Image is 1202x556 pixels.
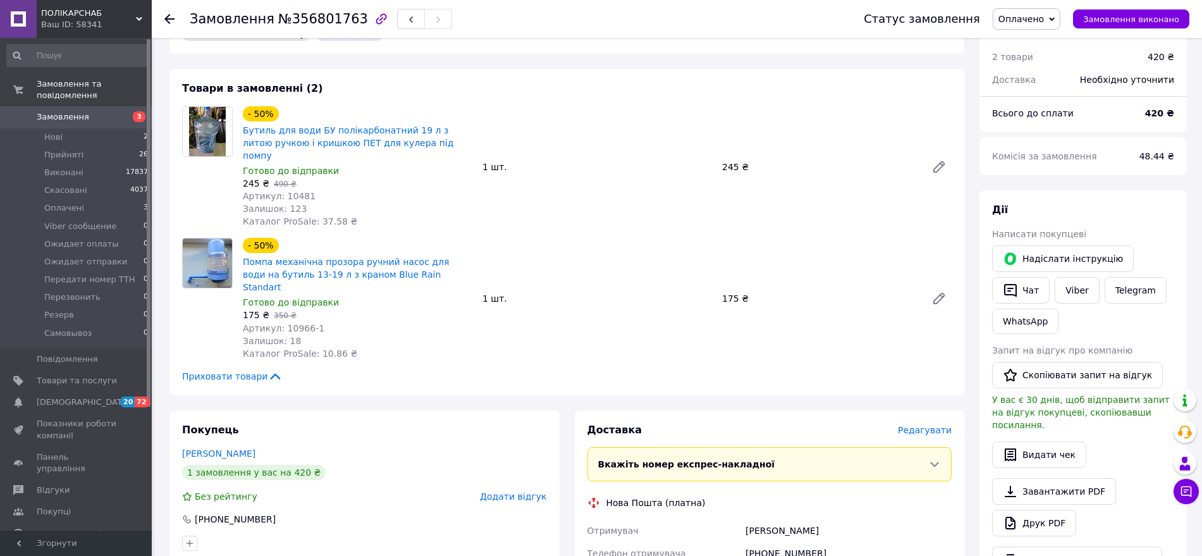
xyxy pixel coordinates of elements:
span: 0 [144,328,148,339]
a: WhatsApp [992,309,1058,334]
span: Покупець [182,424,239,436]
div: 1 шт. [477,290,717,307]
span: Готово до відправки [243,166,339,176]
span: Покупці [37,506,71,517]
button: Чат [992,277,1050,304]
span: Замовлення та повідомлення [37,78,152,101]
img: Помпа механічна прозора ручний насос для води на бутиль 13-19 л з краном Blue Rain Standart [183,238,232,288]
span: 0 [144,238,148,250]
span: Додати відгук [480,491,546,502]
span: 20 [120,397,135,407]
span: Написати покупцеві [992,229,1086,239]
span: Залишок: 123 [243,204,307,214]
div: Необхідно уточнити [1072,66,1182,94]
span: Товари в замовленні (2) [182,82,323,94]
div: Статус замовлення [864,13,980,25]
div: 245 ₴ [717,158,921,176]
span: Нові [44,132,63,143]
span: Резерв [44,309,74,321]
span: Виконані [44,167,83,178]
img: Бутиль для води БУ полікарбонатний 19 л з литою ручкою і кришкою ПЕТ для кулера під помпу [189,107,226,156]
a: [PERSON_NAME] [182,448,255,459]
span: Комісія за замовлення [992,151,1097,161]
span: 245 ₴ [243,178,269,188]
span: Артикул: 10481 [243,191,316,201]
div: 1 замовлення у вас на 420 ₴ [182,465,326,480]
span: Замовлення [37,111,89,123]
button: Чат з покупцем [1174,479,1199,504]
span: 2 товари [992,52,1033,62]
span: Оплачено [998,14,1044,24]
span: 3 [133,111,145,122]
span: Каталог ProSale [37,528,105,540]
span: Повідомлення [37,354,98,365]
span: 175 ₴ [243,310,269,320]
span: 48.44 ₴ [1139,151,1174,161]
span: Приховати товари [182,370,283,383]
span: 350 ₴ [274,311,297,320]
span: 17837 [126,167,148,178]
a: Viber [1055,277,1099,304]
span: Замовлення [190,11,274,27]
a: Завантажити PDF [992,478,1116,505]
span: Артикул: 10966-1 [243,323,324,333]
span: Панель управління [37,452,117,474]
input: Пошук [6,44,149,67]
span: Всього до сплати [992,108,1074,118]
span: 4037 [130,185,148,196]
span: Передати номер ТТН [44,274,135,285]
span: 3 [144,202,148,214]
button: Видати чек [992,442,1086,468]
div: Нова Пошта (платна) [603,497,709,509]
span: Товари та послуги [37,375,117,386]
span: Каталог ProSale: 37.58 ₴ [243,216,357,226]
span: 0 [144,274,148,285]
span: Замовлення виконано [1083,15,1179,24]
button: Скопіювати запит на відгук [992,362,1163,388]
span: Оплачені [44,202,84,214]
span: 0 [144,256,148,268]
span: 72 [135,397,149,407]
span: 490 ₴ [274,180,297,188]
span: 0 [144,221,148,232]
div: [PHONE_NUMBER] [193,513,277,526]
span: 2 [144,132,148,143]
span: Ожидает оплаты [44,238,119,250]
span: ПОЛІКАРСНАБ [41,8,136,19]
span: Запит на відгук про компанію [992,345,1132,355]
span: Залишок: 18 [243,336,301,346]
span: Показники роботи компанії [37,418,117,441]
span: Доставка [587,424,642,436]
span: Ожидает отправки [44,256,127,268]
b: 420 ₴ [1145,108,1174,118]
span: №356801763 [278,11,368,27]
span: Перезвонить [44,292,101,303]
span: Каталог ProSale: 10.86 ₴ [243,349,357,359]
div: 1 шт. [477,158,717,176]
a: Друк PDF [992,510,1076,536]
span: Редагувати [898,425,952,435]
a: Редагувати [926,286,952,311]
span: Без рейтингу [195,491,257,502]
span: Скасовані [44,185,87,196]
span: Відгуки [37,485,70,496]
span: 0 [144,292,148,303]
div: Повернутися назад [164,13,175,25]
button: Надіслати інструкцію [992,245,1134,272]
span: Доставка [992,75,1036,85]
span: Отримувач [587,526,639,536]
div: 175 ₴ [717,290,921,307]
span: Готово до відправки [243,297,339,307]
div: - 50% [243,106,279,121]
div: [PERSON_NAME] [743,519,954,542]
a: Бутиль для води БУ полікарбонатний 19 л з литою ручкою і кришкою ПЕТ для кулера під помпу [243,125,453,161]
div: 420 ₴ [1148,51,1174,63]
span: 0 [144,309,148,321]
div: Ваш ID: 58341 [41,19,152,30]
a: Telegram [1105,277,1167,304]
a: Редагувати [926,154,952,180]
span: 26 [139,149,148,161]
button: Замовлення виконано [1073,9,1189,28]
span: [DEMOGRAPHIC_DATA] [37,397,130,408]
span: У вас є 30 днів, щоб відправити запит на відгук покупцеві, скопіювавши посилання. [992,395,1170,430]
